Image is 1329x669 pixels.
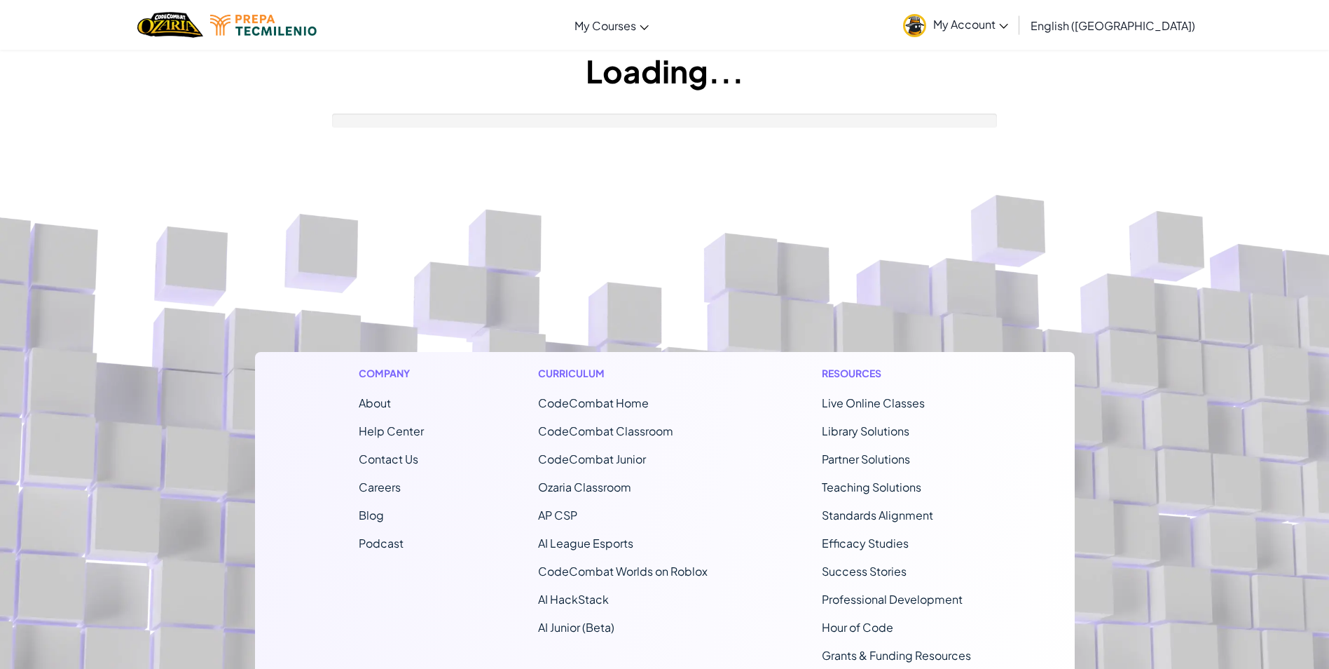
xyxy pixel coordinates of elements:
[822,648,971,663] a: Grants & Funding Resources
[903,14,926,37] img: avatar
[538,592,609,607] a: AI HackStack
[538,366,708,381] h1: Curriculum
[359,366,424,381] h1: Company
[933,17,1008,32] span: My Account
[137,11,202,39] a: Ozaria by CodeCombat logo
[822,536,909,550] a: Efficacy Studies
[822,366,971,381] h1: Resources
[359,508,384,522] a: Blog
[822,396,925,410] a: Live Online Classes
[574,18,636,33] span: My Courses
[822,592,963,607] a: Professional Development
[538,480,631,494] a: Ozaria Classroom
[538,536,633,550] a: AI League Esports
[538,396,649,410] span: CodeCombat Home
[567,6,656,44] a: My Courses
[210,15,317,36] img: Tecmilenio logo
[538,424,673,438] a: CodeCombat Classroom
[137,11,202,39] img: Home
[1031,18,1195,33] span: English ([GEOGRAPHIC_DATA])
[822,452,910,466] a: Partner Solutions
[538,564,708,579] a: CodeCombat Worlds on Roblox
[822,564,907,579] a: Success Stories
[538,620,614,635] a: AI Junior (Beta)
[822,424,909,438] a: Library Solutions
[538,508,577,522] a: AP CSP
[359,396,391,410] a: About
[896,3,1015,47] a: My Account
[1024,6,1202,44] a: English ([GEOGRAPHIC_DATA])
[822,508,933,522] a: Standards Alignment
[359,424,424,438] a: Help Center
[359,452,418,466] span: Contact Us
[359,480,401,494] a: Careers
[538,452,646,466] a: CodeCombat Junior
[359,536,404,550] a: Podcast
[822,480,921,494] a: Teaching Solutions
[822,620,893,635] a: Hour of Code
